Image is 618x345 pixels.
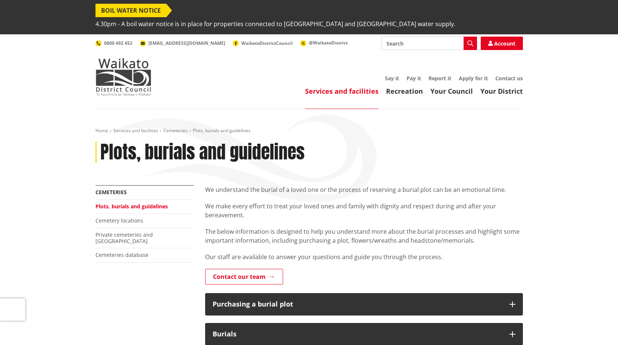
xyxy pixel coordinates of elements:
[193,127,251,134] span: Plots, burials and guidelines
[95,231,153,245] a: Private cemeteries and [GEOGRAPHIC_DATA]
[205,269,283,285] a: Contact our team
[459,75,488,82] a: Apply for it
[113,127,158,134] a: Services and facilities
[95,203,168,210] a: Plots, burials and guidelines
[163,127,188,134] a: Cemeteries
[205,293,523,316] button: Purchasing a burial plot
[95,189,127,196] a: Cemeteries
[213,301,502,308] div: Purchasing a burial plot
[148,40,225,46] span: [EMAIL_ADDRESS][DOMAIN_NAME]
[385,75,399,82] a: Say it
[104,40,132,46] span: 0800 492 452
[140,40,225,46] a: [EMAIL_ADDRESS][DOMAIN_NAME]
[407,75,421,82] a: Pay it
[95,17,455,31] span: 4.30pm - A boil water notice is in place for properties connected to [GEOGRAPHIC_DATA] and [GEOGR...
[95,58,151,96] img: Waikato District Council - Te Kaunihera aa Takiwaa o Waikato
[100,142,305,163] h1: Plots, burials and guidelines
[95,40,132,46] a: 0800 492 452
[95,4,166,17] span: BOIL WATER NOTICE
[495,75,523,82] a: Contact us
[386,87,423,96] a: Recreation
[95,128,523,134] nav: breadcrumb
[481,37,523,50] a: Account
[205,202,523,220] p: We make every effort to treat your loved ones and family with dignity and respect during and afte...
[382,37,477,50] input: Search input
[205,252,523,261] p: Our staff are available to answer your questions and guide you through the process.
[305,87,379,96] a: Services and facilities
[241,40,293,46] span: WaikatoDistrictCouncil
[309,40,348,46] span: @WaikatoDistrict
[430,87,473,96] a: Your Council
[233,40,293,46] a: WaikatoDistrictCouncil
[480,87,523,96] a: Your District
[213,330,502,338] div: Burials
[95,251,148,258] a: Cemeteries database
[300,40,348,46] a: @WaikatoDistrict
[205,227,523,245] p: The below information is designed to help you understand more about the burial processes and high...
[429,75,451,82] a: Report it
[95,217,143,224] a: Cemetery locations
[205,185,523,194] p: We understand the burial of a loved one or the process of reserving a burial plot can be an emoti...
[95,127,108,134] a: Home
